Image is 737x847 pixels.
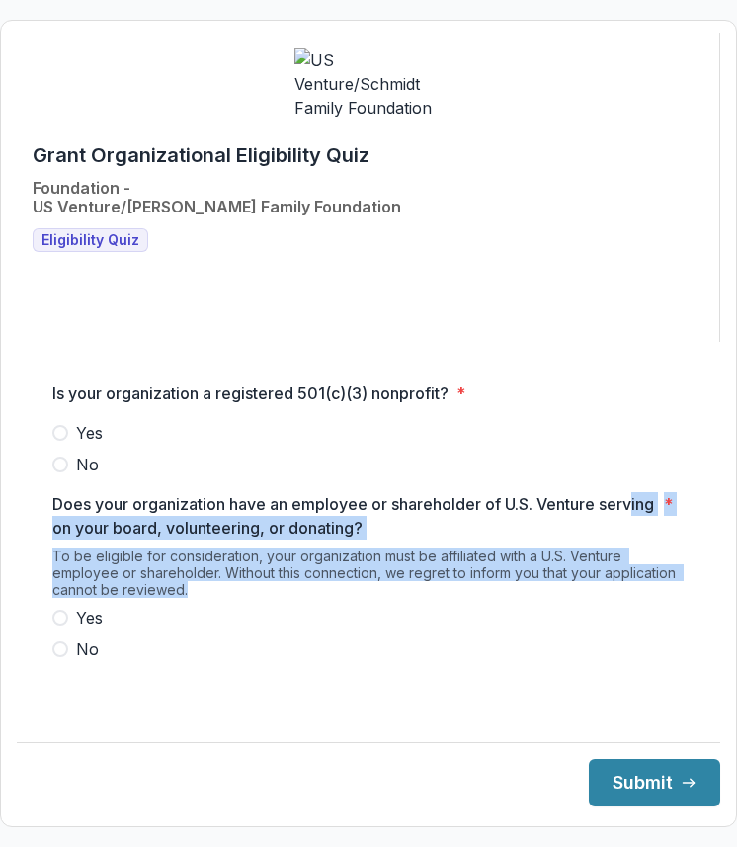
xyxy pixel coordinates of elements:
button: Submit [589,759,720,806]
span: Yes [76,606,103,630]
p: Does your organization have an employee or shareholder of U.S. Venture serving on your board, vol... [52,492,656,540]
img: US Venture/Schmidt Family Foundation [294,48,443,120]
p: Is your organization a registered 501(c)(3) nonprofit? [52,381,449,405]
span: No [76,453,99,476]
span: Yes [76,421,103,445]
span: No [76,637,99,661]
span: Eligibility Quiz [41,232,139,249]
h1: Grant Organizational Eligibility Quiz [33,143,369,167]
div: To be eligible for consideration, your organization must be affiliated with a U.S. Venture employ... [52,548,685,606]
h2: Foundation - US Venture/[PERSON_NAME] Family Foundation [33,179,401,216]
